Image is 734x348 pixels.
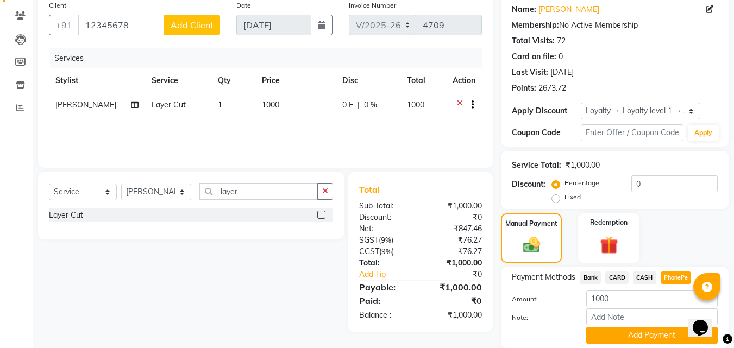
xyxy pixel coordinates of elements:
[421,235,490,246] div: ₹76.27
[78,15,165,35] input: Search by Name/Mobile/Email/Code
[512,20,718,31] div: No Active Membership
[559,51,563,62] div: 0
[55,100,116,110] span: [PERSON_NAME]
[364,99,377,111] span: 0 %
[538,4,599,15] a: [PERSON_NAME]
[557,35,566,47] div: 72
[50,48,490,68] div: Services
[421,223,490,235] div: ₹847.46
[566,160,600,171] div: ₹1,000.00
[538,83,566,94] div: 2673.72
[564,192,581,202] label: Fixed
[351,223,421,235] div: Net:
[512,67,548,78] div: Last Visit:
[211,68,255,93] th: Qty
[446,68,482,93] th: Action
[152,100,186,110] span: Layer Cut
[357,99,360,111] span: |
[49,210,83,221] div: Layer Cut
[432,269,491,280] div: ₹0
[661,271,692,284] span: PhonePe
[518,235,545,255] img: _cash.svg
[351,235,421,246] div: ( )
[594,234,624,256] img: _gift.svg
[199,183,318,200] input: Search or Scan
[512,35,555,47] div: Total Visits:
[512,127,580,138] div: Coupon Code
[381,236,391,244] span: 9%
[351,257,421,269] div: Total:
[351,309,421,321] div: Balance :
[236,1,251,10] label: Date
[512,83,536,94] div: Points:
[421,257,490,269] div: ₹1,000.00
[421,294,490,307] div: ₹0
[359,235,379,245] span: SGST
[633,271,656,284] span: CASH
[505,219,557,229] label: Manual Payment
[512,160,561,171] div: Service Total:
[504,294,578,304] label: Amount:
[381,247,392,256] span: 9%
[421,212,490,223] div: ₹0
[171,20,214,30] span: Add Client
[351,200,421,212] div: Sub Total:
[421,309,490,321] div: ₹1,000.00
[550,67,574,78] div: [DATE]
[351,212,421,223] div: Discount:
[255,68,336,93] th: Price
[351,294,421,307] div: Paid:
[407,100,424,110] span: 1000
[512,4,536,15] div: Name:
[421,200,490,212] div: ₹1,000.00
[349,1,396,10] label: Invoice Number
[351,269,432,280] a: Add Tip
[421,246,490,257] div: ₹76.27
[512,179,545,190] div: Discount:
[262,100,279,110] span: 1000
[586,308,718,325] input: Add Note
[359,246,379,256] span: CGST
[342,99,353,111] span: 0 F
[586,290,718,307] input: Amount
[512,105,580,117] div: Apply Discount
[145,68,211,93] th: Service
[336,68,400,93] th: Disc
[688,305,723,337] iframe: chat widget
[605,271,629,284] span: CARD
[581,124,683,141] input: Enter Offer / Coupon Code
[590,218,628,227] label: Redemption
[564,178,599,188] label: Percentage
[586,327,718,344] button: Add Payment
[49,1,66,10] label: Client
[359,184,384,195] span: Total
[504,313,578,322] label: Note:
[688,125,719,141] button: Apply
[49,15,79,35] button: +91
[351,246,421,257] div: ( )
[400,68,447,93] th: Total
[351,281,421,294] div: Payable:
[164,15,220,35] button: Add Client
[512,51,556,62] div: Card on file:
[218,100,222,110] span: 1
[421,281,490,294] div: ₹1,000.00
[512,271,575,283] span: Payment Methods
[580,271,601,284] span: Bank
[512,20,559,31] div: Membership:
[49,68,145,93] th: Stylist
